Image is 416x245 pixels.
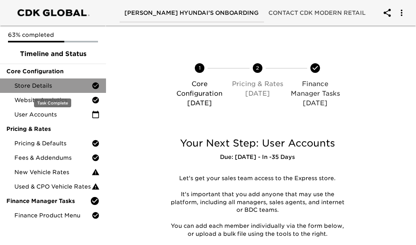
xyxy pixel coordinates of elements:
p: [DATE] [174,98,226,108]
h5: Your Next Step: User Accounts [161,137,354,150]
span: Finance Manager Tasks [6,197,90,205]
span: Core Configuration [6,67,100,75]
p: Finance Manager Tasks [290,79,341,98]
span: Pricing & Rates [6,125,100,133]
span: User Accounts [14,110,92,118]
span: Timeline and Status [6,49,100,59]
p: 63% completed [8,31,98,39]
p: [DATE] [232,89,283,98]
span: Used & CPO Vehicle Rates [14,183,92,191]
p: [DATE] [290,98,341,108]
p: It's important that you add anyone that may use the platform, including all managers, sales agent... [167,191,348,215]
text: 2 [256,65,259,71]
span: Contact CDK Modern Retail [268,8,366,18]
text: 1 [198,65,200,71]
span: Website Analytics [14,96,92,104]
span: Store Details [14,82,92,90]
p: Let's get your sales team access to the Express store. [167,175,348,183]
p: You can add each member individually via the form below, or upload a bulk file using the tools to... [167,222,348,238]
span: New Vehicle Rates [14,168,92,176]
span: Finance Product Menu [14,211,92,219]
button: account of current user [378,3,397,22]
p: Core Configuration [174,79,226,98]
h6: Due: [DATE] - In -35 Days [161,153,354,162]
p: Pricing & Rates [232,79,283,89]
button: account of current user [392,3,411,22]
span: Fees & Addendums [14,154,92,162]
span: Pricing & Defaults [14,139,92,147]
span: [PERSON_NAME] Hyundai's Onboarding [124,8,259,18]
